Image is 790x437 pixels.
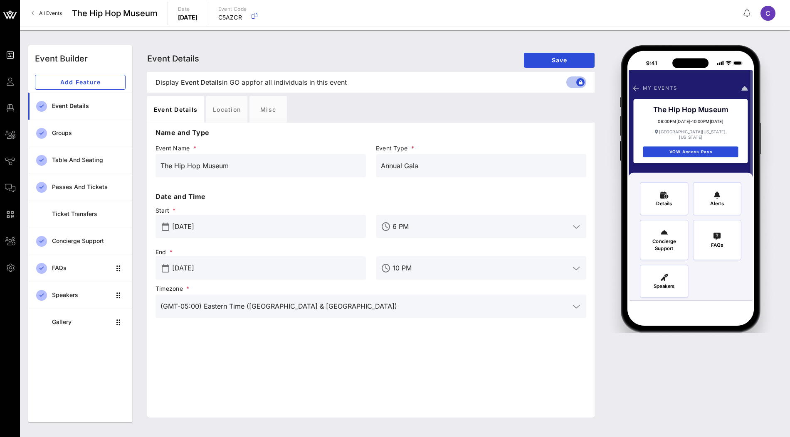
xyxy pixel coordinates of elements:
[760,6,775,21] div: C
[28,174,132,201] a: Passes and Tickets
[52,157,126,164] div: Table and Seating
[27,7,67,20] a: All Events
[52,130,126,137] div: Groups
[162,223,169,231] button: prepend icon
[52,319,111,326] div: Gallery
[28,282,132,309] a: Speakers
[52,103,126,110] div: Event Details
[39,10,62,16] span: All Events
[524,53,595,68] button: Save
[35,52,88,65] div: Event Builder
[42,79,118,86] span: Add Feature
[178,13,198,22] p: [DATE]
[178,5,198,13] p: Date
[254,77,347,87] span: for all individuals in this event
[162,264,169,273] button: prepend icon
[28,309,132,336] a: Gallery
[28,120,132,147] a: Groups
[156,144,366,152] span: Event Name
[156,191,586,201] p: Date and Time
[531,56,588,64] span: Save
[249,96,287,123] div: Misc
[147,54,199,64] span: Event Details
[218,5,247,13] p: Event Code
[52,292,111,299] div: Speakers
[156,248,366,256] span: End
[156,285,586,293] span: Timezone
[28,228,132,255] a: Concierge Support
[28,255,132,282] a: FAQs
[376,144,586,152] span: Event Type
[393,220,570,233] input: Start Time
[381,159,581,172] input: Event Type
[156,128,586,137] p: Name and Type
[156,206,366,215] span: Start
[218,13,247,22] p: C5AZCR
[181,77,222,87] span: Event Details
[35,75,126,90] button: Add Feature
[160,300,570,313] input: Timezone
[52,238,126,245] div: Concierge Support
[160,159,361,172] input: Event Name
[28,93,132,120] a: Event Details
[72,7,158,20] span: The Hip Hop Museum
[172,261,361,275] input: End Date
[765,9,770,17] span: C
[206,96,247,123] div: Location
[172,220,361,233] input: Start Date
[52,211,126,218] div: Ticket Transfers
[52,184,126,191] div: Passes and Tickets
[28,147,132,174] a: Table and Seating
[147,96,204,123] div: Event Details
[28,201,132,228] a: Ticket Transfers
[393,261,570,275] input: End Time
[156,77,347,87] span: Display in GO app
[52,265,111,272] div: FAQs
